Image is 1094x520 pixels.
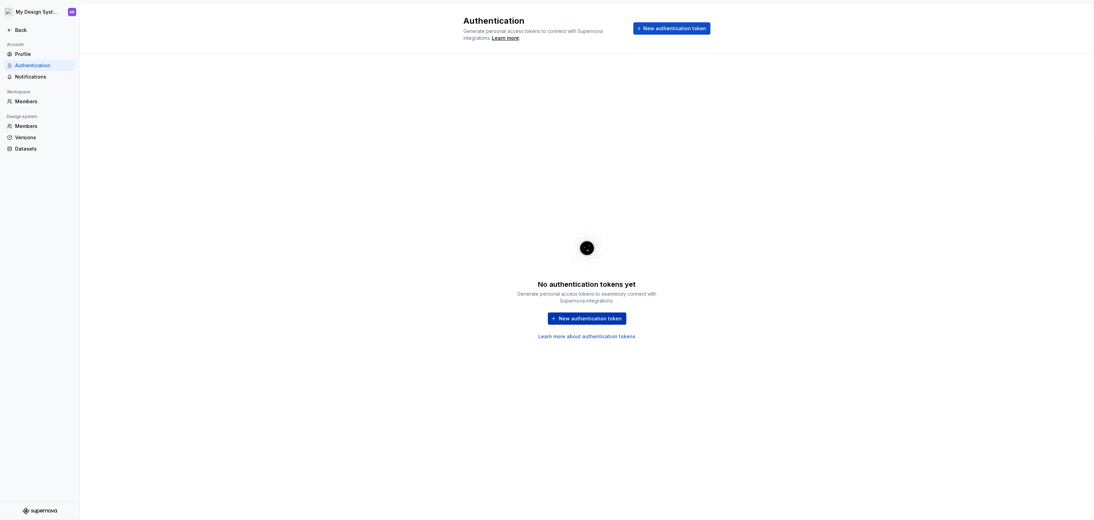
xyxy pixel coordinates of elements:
[4,88,33,96] div: Workspace
[4,121,76,132] a: Members
[15,73,73,80] div: Notifications
[4,132,76,143] a: Versions
[548,312,626,325] button: New authentication token
[4,96,76,107] a: Members
[4,49,76,60] a: Profile
[643,25,706,32] span: New authentication token
[633,22,711,35] button: New authentication token
[1,4,78,20] button: My Design SystemAB
[491,36,520,41] span: .
[16,9,60,15] div: My Design System
[463,15,625,26] h2: Authentication
[15,98,73,105] div: Members
[5,8,13,16] img: 6523a3b9-8e87-42c6-9977-0b9a54b06238.png
[15,51,73,58] div: Profile
[4,143,76,154] a: Datasets
[539,333,636,340] a: Learn more about authentication tokens
[23,508,57,515] svg: Supernova Logo
[4,25,76,36] a: Back
[15,62,73,69] div: Authentication
[15,27,73,34] div: Back
[492,35,519,42] a: Learn more
[15,123,73,130] div: Members
[463,28,604,41] span: Generate personal access tokens to connect with Supernova integrations.
[4,113,40,121] div: Design system
[538,280,636,289] div: No authentication tokens yet
[515,291,659,304] div: Generate personal access tokens to seamlessly connect with Supernova integrations.
[559,315,622,322] span: New authentication token
[4,40,26,49] div: Account
[15,145,73,152] div: Datasets
[4,71,76,82] a: Notifications
[4,60,76,71] a: Authentication
[15,134,73,141] div: Versions
[70,9,75,15] div: AB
